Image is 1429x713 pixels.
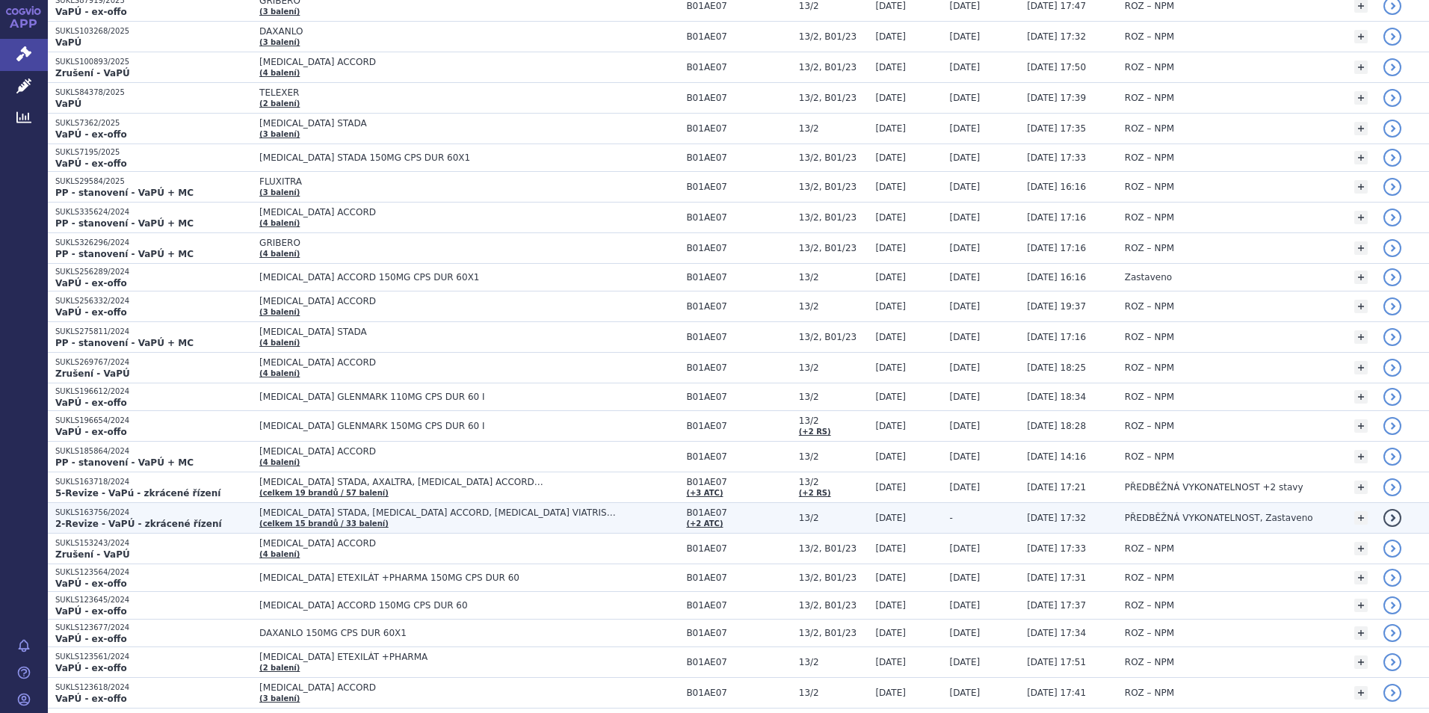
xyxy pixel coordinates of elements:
[875,392,906,402] span: [DATE]
[875,657,906,667] span: [DATE]
[1383,684,1401,702] a: detail
[686,688,791,698] span: B01AE07
[259,392,633,402] span: [MEDICAL_DATA] GLENMARK 110MG CPS DUR 60 I
[950,392,981,402] span: [DATE]
[1125,301,1174,312] span: ROZ – NPM
[259,477,633,487] span: [MEDICAL_DATA] STADA, AXALTRA, [MEDICAL_DATA] ACCORD…
[686,628,791,638] span: B01AE07
[1125,451,1174,462] span: ROZ – NPM
[259,272,633,283] span: [MEDICAL_DATA] ACCORD 150MG CPS DUR 60X1
[950,93,981,103] span: [DATE]
[1027,301,1086,312] span: [DATE] 19:37
[875,688,906,698] span: [DATE]
[686,1,791,11] span: B01AE07
[1383,596,1401,614] a: detail
[1383,417,1401,435] a: detail
[55,652,252,662] p: SUKLS123561/2024
[875,212,906,223] span: [DATE]
[1125,362,1174,373] span: ROZ – NPM
[799,600,868,611] span: 13/2, B01/23
[1125,482,1303,493] span: PŘEDBĚŽNÁ VYKONATELNOST +2 stavy
[55,416,252,426] p: SUKLS196654/2024
[1354,61,1368,74] a: +
[799,628,868,638] span: 13/2, B01/23
[875,451,906,462] span: [DATE]
[1125,600,1174,611] span: ROZ – NPM
[799,362,868,373] span: 13/2
[950,513,953,523] span: -
[950,182,981,192] span: [DATE]
[1125,243,1174,253] span: ROZ – NPM
[1383,509,1401,527] a: detail
[1027,688,1086,698] span: [DATE] 17:41
[259,538,633,549] span: [MEDICAL_DATA] ACCORD
[259,188,300,197] a: (3 balení)
[950,451,981,462] span: [DATE]
[55,176,252,187] p: SUKLS29584/2025
[259,26,633,37] span: DAXANLO
[259,507,633,518] span: [MEDICAL_DATA] STADA, [MEDICAL_DATA] ACCORD, [MEDICAL_DATA] VIATRIS…
[1125,543,1174,554] span: ROZ – NPM
[1383,297,1401,315] a: detail
[799,416,868,426] span: 13/2
[1125,628,1174,638] span: ROZ – NPM
[1125,332,1174,342] span: ROZ – NPM
[1354,122,1368,135] a: +
[686,451,791,462] span: B01AE07
[1383,120,1401,138] a: detail
[1027,451,1086,462] span: [DATE] 14:16
[55,26,252,37] p: SUKLS103268/2025
[55,398,127,408] strong: VaPÚ - ex-offo
[1354,151,1368,164] a: +
[799,123,868,134] span: 13/2
[1027,332,1086,342] span: [DATE] 17:16
[875,628,906,638] span: [DATE]
[1027,628,1086,638] span: [DATE] 17:34
[1027,93,1086,103] span: [DATE] 17:39
[1027,362,1086,373] span: [DATE] 18:25
[1125,212,1174,223] span: ROZ – NPM
[875,62,906,72] span: [DATE]
[259,550,300,558] a: (4 balení)
[686,392,791,402] span: B01AE07
[799,182,868,192] span: 13/2, B01/23
[686,31,791,42] span: B01AE07
[259,57,633,67] span: [MEDICAL_DATA] ACCORD
[950,482,981,493] span: [DATE]
[799,513,868,523] span: 13/2
[1125,152,1174,163] span: ROZ – NPM
[1354,511,1368,525] a: +
[1383,149,1401,167] a: detail
[875,182,906,192] span: [DATE]
[259,664,300,672] a: (2 balení)
[875,362,906,373] span: [DATE]
[875,93,906,103] span: [DATE]
[259,130,300,138] a: (3 balení)
[259,628,633,638] span: DAXANLO 150MG CPS DUR 60X1
[55,296,252,306] p: SUKLS256332/2024
[259,458,300,466] a: (4 balení)
[686,600,791,611] span: B01AE07
[259,69,300,77] a: (4 balení)
[875,301,906,312] span: [DATE]
[55,118,252,129] p: SUKLS7362/2025
[950,152,981,163] span: [DATE]
[950,332,981,342] span: [DATE]
[875,272,906,283] span: [DATE]
[1027,31,1086,42] span: [DATE] 17:32
[799,152,868,163] span: 13/2, B01/23
[1125,123,1174,134] span: ROZ – NPM
[950,212,981,223] span: [DATE]
[1125,657,1174,667] span: ROZ – NPM
[1383,359,1401,377] a: detail
[875,421,906,431] span: [DATE]
[55,267,252,277] p: SUKLS256289/2024
[55,682,252,693] p: SUKLS123618/2024
[55,238,252,248] p: SUKLS326296/2024
[875,513,906,523] span: [DATE]
[799,243,868,253] span: 13/2, B01/23
[1354,30,1368,43] a: +
[55,427,127,437] strong: VaPÚ - ex-offo
[799,301,868,312] span: 13/2
[686,507,791,518] span: B01AE07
